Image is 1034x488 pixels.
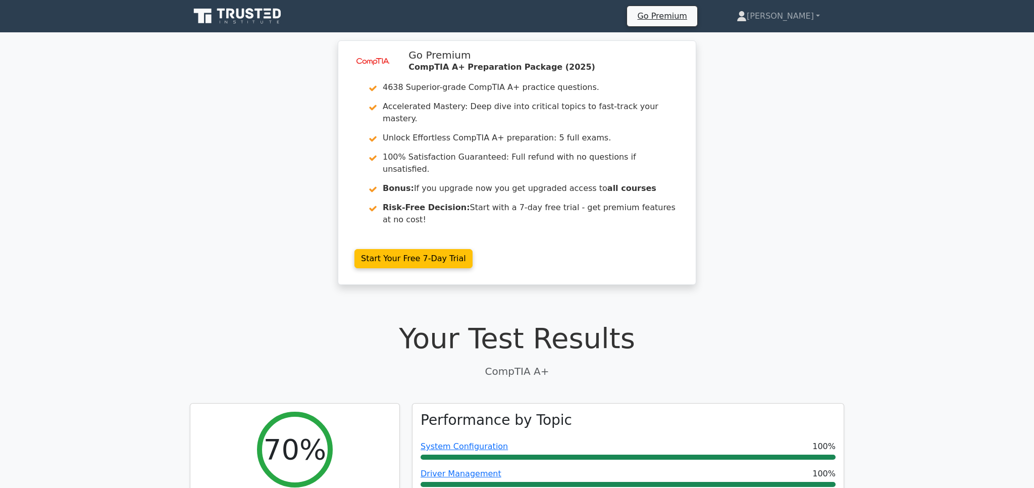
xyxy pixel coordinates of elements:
a: System Configuration [421,442,508,451]
p: CompTIA A+ [190,364,844,379]
a: Driver Management [421,469,501,478]
a: [PERSON_NAME] [712,6,844,26]
a: Start Your Free 7-Day Trial [354,249,473,268]
span: 100% [812,441,836,453]
h3: Performance by Topic [421,412,572,429]
span: 100% [812,468,836,480]
h1: Your Test Results [190,321,844,355]
h2: 70% [264,432,326,466]
a: Go Premium [631,9,693,23]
